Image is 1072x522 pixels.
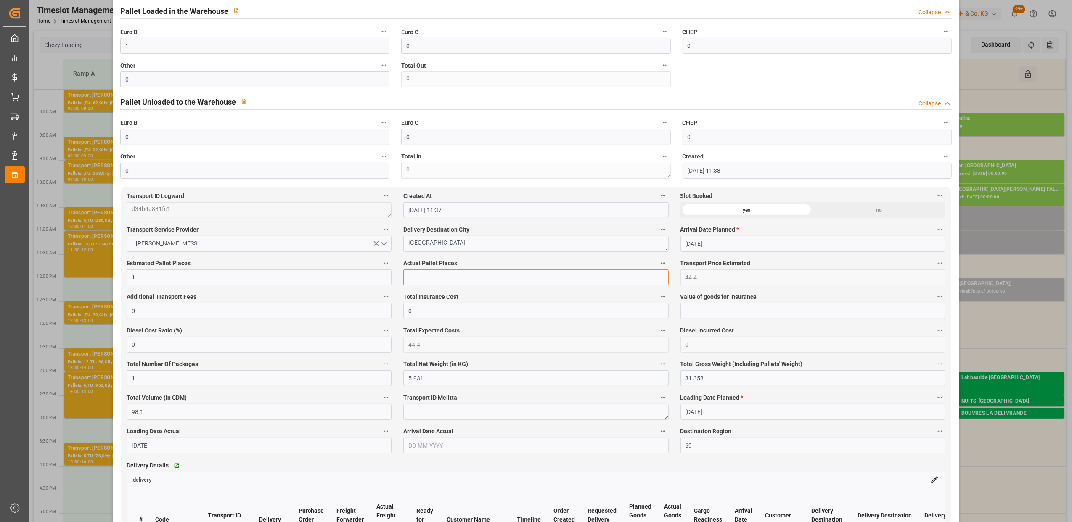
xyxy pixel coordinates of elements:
button: Transport ID Logward [381,190,392,201]
span: Total Out [401,61,426,70]
span: Euro C [401,119,418,127]
span: delivery [133,477,151,483]
button: CHEP [941,26,952,37]
input: DD-MM-YYYY [127,438,392,453]
button: Total Expected Costs [658,325,669,336]
span: CHEP [683,28,698,37]
span: Euro B [120,28,138,37]
h2: Pallet Loaded in the Warehouse [120,5,228,17]
span: Total Expected Costs [403,326,460,335]
span: Total Insurance Cost [403,293,458,301]
button: Total Insurance Cost [658,291,669,302]
button: Other [379,151,389,162]
span: Delivery Details [127,461,169,470]
input: DD-MM-YYYY HH:MM [403,202,668,218]
span: Transport ID Logward [127,192,184,200]
button: Estimated Pallet Places [381,258,392,269]
span: Total In [401,152,421,161]
textarea: 0 [401,71,670,87]
span: Created At [403,192,432,200]
textarea: 0 [401,163,670,179]
button: Euro C [660,26,671,37]
button: View description [228,3,244,18]
button: Arrival Date Planned * [934,224,945,235]
button: Total Gross Weight (Including Pallets' Weight) [934,359,945,369]
button: CHEP [941,117,952,128]
button: Diesel Incurred Cost [934,325,945,336]
button: Transport Service Provider [381,224,392,235]
button: Total Volume (in CDM) [381,392,392,403]
div: no [813,202,945,218]
span: Diesel Cost Ratio (%) [127,326,182,335]
span: CHEP [683,119,698,127]
span: Value of goods for Insurance [680,293,757,301]
button: Arrival Date Actual [658,426,669,437]
span: Total Volume (in CDM) [127,393,187,402]
button: Euro C [660,117,671,128]
button: Diesel Cost Ratio (%) [381,325,392,336]
button: Value of goods for Insurance [934,291,945,302]
button: View description [236,93,252,109]
button: Total Net Weight (in KG) [658,359,669,369]
span: Created [683,152,704,161]
span: Actual Pallet Places [403,259,457,268]
span: Total Net Weight (in KG) [403,360,468,369]
button: Transport Price Estimated [934,258,945,269]
textarea: d34b4a881fc1 [127,202,392,218]
span: Loading Date Planned [680,393,744,402]
button: Euro B [379,117,389,128]
button: Delivery Destination City [658,224,669,235]
input: DD-MM-YYYY [403,438,668,453]
span: Euro B [120,119,138,127]
span: Transport ID Melitta [403,393,457,402]
span: Diesel Incurred Cost [680,326,734,335]
button: Slot Booked [934,190,945,201]
button: Additional Transport Fees [381,291,392,302]
textarea: [GEOGRAPHIC_DATA] [403,236,668,252]
span: Arrival Date Actual [403,427,453,436]
h2: Pallet Unloaded to the Warehouse [120,96,236,108]
span: Total Gross Weight (Including Pallets' Weight) [680,360,803,369]
button: Euro B [379,26,389,37]
span: Slot Booked [680,192,713,200]
span: Other [120,152,135,161]
span: Estimated Pallet Places [127,259,191,268]
div: Collapse [919,99,941,108]
button: Other [379,60,389,71]
div: Collapse [919,8,941,17]
button: open menu [127,236,392,252]
input: DD-MM-YYYY HH:MM [683,163,952,179]
a: delivery [133,476,151,483]
span: Transport Service Provider [127,225,199,234]
button: Total In [660,151,671,162]
button: Total Number Of Packages [381,359,392,369]
input: DD-MM-YYYY [680,404,945,420]
span: Delivery Destination City [403,225,469,234]
button: Created At [658,190,669,201]
span: Euro C [401,28,418,37]
button: Loading Date Actual [381,426,392,437]
span: Additional Transport Fees [127,293,196,301]
div: yes [680,202,813,218]
span: Destination Region [680,427,732,436]
button: Destination Region [934,426,945,437]
span: Total Number Of Packages [127,360,198,369]
button: Actual Pallet Places [658,258,669,269]
input: DD-MM-YYYY [680,236,945,252]
span: Transport Price Estimated [680,259,751,268]
span: [PERSON_NAME] MESS [132,239,201,248]
button: Loading Date Planned * [934,392,945,403]
button: Created [941,151,952,162]
span: Other [120,61,135,70]
span: Loading Date Actual [127,427,181,436]
span: Arrival Date Planned [680,225,739,234]
button: Transport ID Melitta [658,392,669,403]
button: Total Out [660,60,671,71]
